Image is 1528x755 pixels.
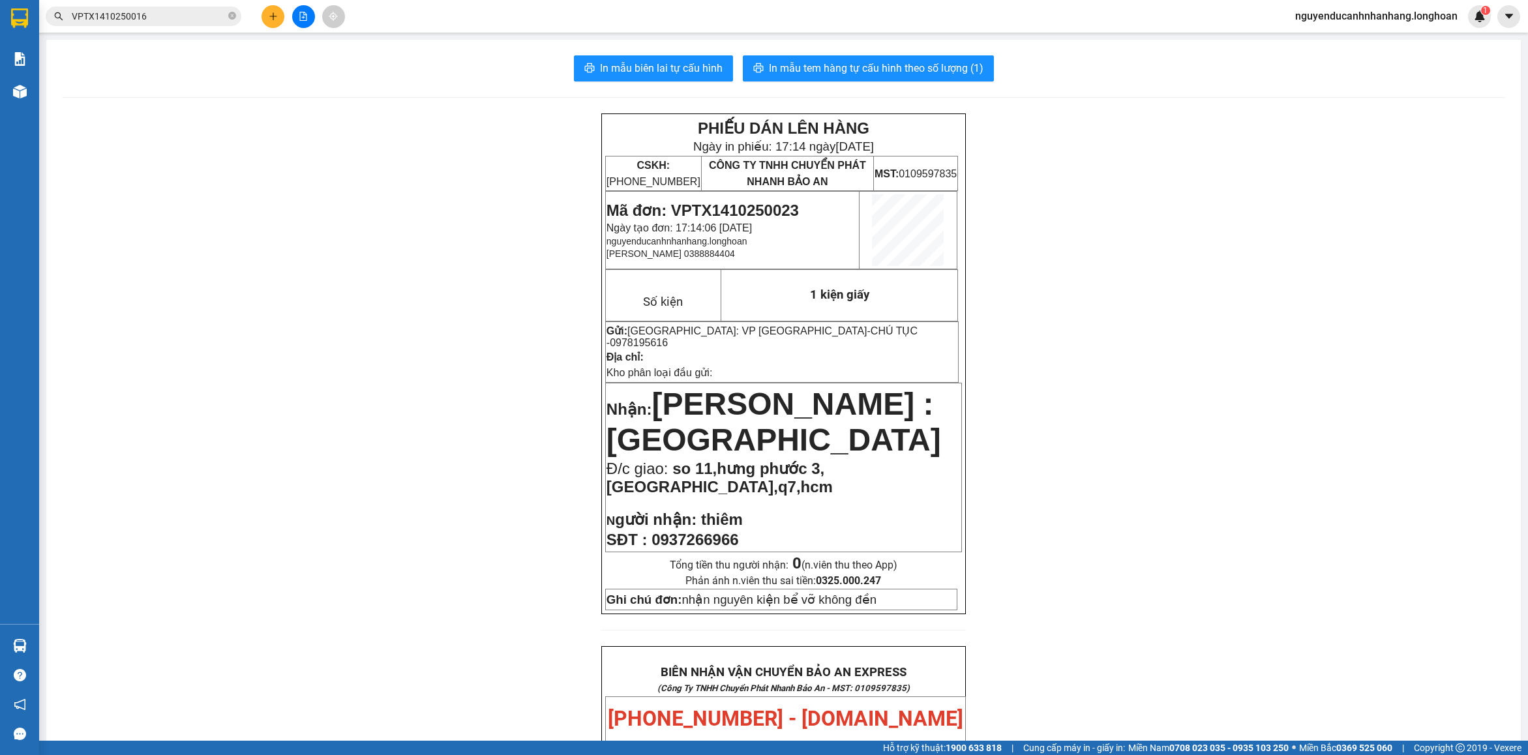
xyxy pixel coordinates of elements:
span: Cung cấp máy in - giấy in: [1023,741,1125,755]
span: thiêm [701,511,743,528]
span: Miền Nam [1128,741,1289,755]
span: close-circle [228,10,236,23]
span: - [607,325,918,348]
span: | [1011,741,1013,755]
strong: MST: [875,168,899,179]
span: 0978195616 [610,337,668,348]
span: aim [329,12,338,21]
strong: Gửi: [607,325,627,336]
strong: CSKH: [637,160,670,171]
span: Đ/c giao: [607,460,672,477]
span: plus [269,12,278,21]
span: [GEOGRAPHIC_DATA]: VP [GEOGRAPHIC_DATA] [627,325,867,336]
strong: PHIẾU DÁN LÊN HÀNG [698,119,869,137]
span: so 11,hưng phước 3,[GEOGRAPHIC_DATA],q7,hcm [607,460,833,496]
span: [PERSON_NAME] 0388884404 [607,248,735,259]
strong: 1900 633 818 [946,743,1002,753]
strong: Địa chỉ: [607,351,644,363]
span: message [14,728,26,740]
img: logo-vxr [11,8,28,28]
button: printerIn mẫu tem hàng tự cấu hình theo số lượng (1) [743,55,994,81]
strong: N [607,514,697,527]
span: 0937266966 [652,531,738,548]
span: Số kiện [643,295,683,309]
span: [PERSON_NAME] : [GEOGRAPHIC_DATA] [607,387,941,457]
span: search [54,12,63,21]
span: CHÚ TỤC - [607,325,918,348]
span: gười nhận: [615,511,697,528]
img: warehouse-icon [13,85,27,98]
button: file-add [292,5,315,28]
span: printer [584,63,595,75]
strong: 0369 525 060 [1336,743,1392,753]
strong: 0325.000.247 [816,574,881,587]
span: [DATE] [835,140,874,153]
span: (n.viên thu theo App) [792,559,897,571]
span: In mẫu tem hàng tự cấu hình theo số lượng (1) [769,60,983,76]
span: Hỗ trợ kỹ thuật: [883,741,1002,755]
span: In mẫu biên lai tự cấu hình [600,60,723,76]
strong: 0708 023 035 - 0935 103 250 [1169,743,1289,753]
button: printerIn mẫu biên lai tự cấu hình [574,55,733,81]
span: 0109597835 [875,168,957,179]
span: 1 [1483,6,1488,15]
strong: Ghi chú đơn: [607,593,682,606]
sup: 1 [1481,6,1490,15]
span: | [1402,741,1404,755]
span: Ngày tạo đơn: 17:14:06 [DATE] [607,222,752,233]
strong: SĐT : [607,531,648,548]
span: close-circle [228,12,236,20]
span: nguyenducanhnhanhang.longhoan [1285,8,1468,24]
span: CÔNG TY TNHH CHUYỂN PHÁT NHANH BẢO AN [709,160,866,187]
span: nhận nguyên kiện bể vỡ không đền [607,593,876,606]
button: caret-down [1497,5,1520,28]
span: copyright [1456,743,1465,752]
span: Phản ánh n.viên thu sai tiền: [685,574,881,587]
input: Tìm tên, số ĐT hoặc mã đơn [72,9,226,23]
span: ⚪️ [1292,745,1296,750]
span: Tổng tiền thu người nhận: [670,559,897,571]
img: warehouse-icon [13,639,27,653]
span: Ngày in phiếu: 17:14 ngày [693,140,874,153]
span: caret-down [1503,10,1515,22]
span: Miền Bắc [1299,741,1392,755]
button: aim [322,5,345,28]
strong: BIÊN NHẬN VẬN CHUYỂN BẢO AN EXPRESS [661,665,906,679]
span: [PHONE_NUMBER] [607,160,700,187]
button: plus [262,5,284,28]
span: Mã đơn: VPTX1410250023 [607,201,799,219]
span: [PHONE_NUMBER] - [DOMAIN_NAME] [608,706,963,731]
strong: 0 [792,554,801,572]
span: 1 kiện giấy [810,288,869,302]
span: printer [753,63,764,75]
strong: (Công Ty TNHH Chuyển Phát Nhanh Bảo An - MST: 0109597835) [657,683,910,693]
span: file-add [299,12,308,21]
span: question-circle [14,669,26,681]
span: notification [14,698,26,711]
span: Nhận: [607,400,652,418]
span: Kho phân loại đầu gửi: [607,367,713,378]
img: icon-new-feature [1474,10,1486,22]
img: solution-icon [13,52,27,66]
span: nguyenducanhnhanhang.longhoan [607,236,747,246]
